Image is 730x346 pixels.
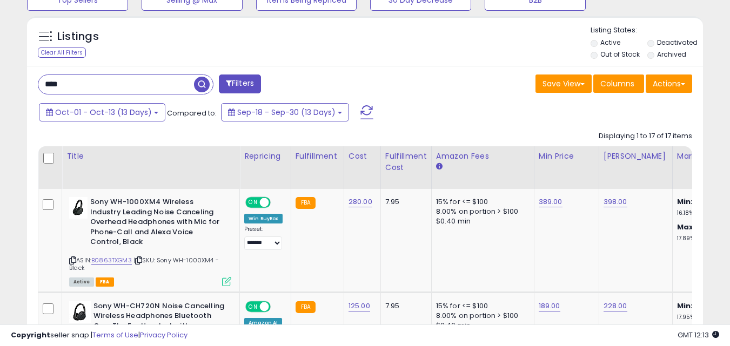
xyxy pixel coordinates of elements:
[296,197,316,209] small: FBA
[244,214,283,223] div: Win BuyBox
[385,151,427,173] div: Fulfillment Cost
[646,74,692,93] button: Actions
[55,107,152,118] span: Oct-01 - Oct-13 (13 Days)
[591,25,703,36] p: Listing States:
[296,151,339,162] div: Fulfillment
[657,38,698,47] label: Deactivated
[436,216,526,226] div: $0.40 min
[535,74,592,93] button: Save View
[436,162,443,172] small: Amazon Fees.
[677,196,693,207] b: Min:
[296,301,316,313] small: FBA
[539,301,560,311] a: 189.00
[385,301,423,311] div: 7.95
[69,301,91,323] img: 31+CMjgVyHL._SL40_.jpg
[600,78,634,89] span: Columns
[349,196,372,207] a: 280.00
[539,196,562,207] a: 389.00
[246,302,260,311] span: ON
[69,197,231,285] div: ASIN:
[604,196,627,207] a: 398.00
[436,197,526,207] div: 15% for <= $100
[678,330,719,340] span: 2025-10-14 12:13 GMT
[92,330,138,340] a: Terms of Use
[385,197,423,207] div: 7.95
[39,103,165,121] button: Oct-01 - Oct-13 (13 Days)
[91,256,132,265] a: B0863TXGM3
[436,151,530,162] div: Amazon Fees
[69,277,94,287] span: All listings currently available for purchase on Amazon
[593,74,644,93] button: Columns
[677,222,696,232] b: Max:
[657,50,686,59] label: Archived
[604,301,627,311] a: 228.00
[219,74,261,93] button: Filters
[221,103,349,121] button: Sep-18 - Sep-30 (13 Days)
[436,207,526,216] div: 8.00% on portion > $100
[140,330,187,340] a: Privacy Policy
[269,302,286,311] span: OFF
[349,151,376,162] div: Cost
[600,38,620,47] label: Active
[600,50,640,59] label: Out of Stock
[436,301,526,311] div: 15% for <= $100
[599,131,692,141] div: Displaying 1 to 17 of 17 items
[237,107,336,118] span: Sep-18 - Sep-30 (13 Days)
[57,29,99,44] h5: Listings
[11,330,187,341] div: seller snap | |
[69,197,88,219] img: 31+1OdrDX+L._SL40_.jpg
[11,330,50,340] strong: Copyright
[38,48,86,58] div: Clear All Filters
[539,151,594,162] div: Min Price
[90,197,222,250] b: Sony WH-1000XM4 Wireless Industry Leading Noise Canceling Overhead Headphones with Mic for Phone-...
[66,151,235,162] div: Title
[244,226,283,250] div: Preset:
[269,198,286,207] span: OFF
[167,108,217,118] span: Compared to:
[349,301,370,311] a: 125.00
[69,256,219,272] span: | SKU: Sony WH-1000XM4 - Black
[677,301,693,311] b: Min:
[436,311,526,321] div: 8.00% on portion > $100
[96,277,114,287] span: FBA
[604,151,668,162] div: [PERSON_NAME]
[244,151,286,162] div: Repricing
[246,198,260,207] span: ON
